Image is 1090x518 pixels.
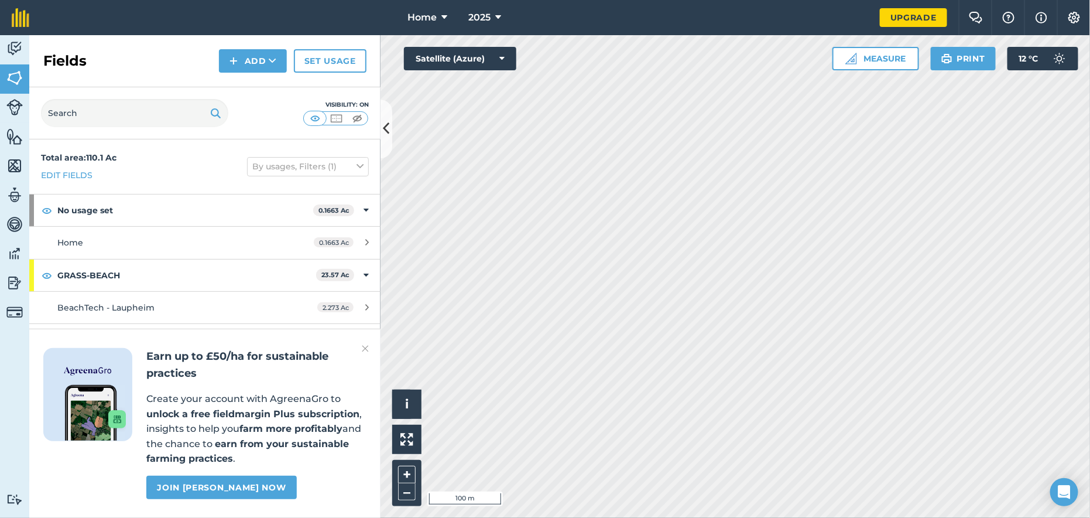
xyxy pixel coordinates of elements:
[29,195,381,226] div: No usage set0.1663 Ac
[6,304,23,321] img: svg+xml;base64,PD94bWwgdmVyc2lvbj0iMS4wIiBlbmNvZGluZz0idXRmLTgiPz4KPCEtLSBHZW5lcmF0b3I6IEFkb2JlIE...
[1002,12,1016,23] img: A question mark icon
[42,203,52,217] img: svg+xml;base64,PHN2ZyB4bWxucz0iaHR0cDovL3d3dy53My5vcmcvMjAwMC9zdmciIHdpZHRoPSIxOCIgaGVpZ2h0PSIyNC...
[229,54,238,68] img: svg+xml;base64,PHN2ZyB4bWxucz0iaHR0cDovL3d3dy53My5vcmcvMjAwMC9zdmciIHdpZHRoPSIxNCIgaGVpZ2h0PSIyNC...
[41,99,228,127] input: Search
[41,152,116,163] strong: Total area : 110.1 Ac
[880,8,947,27] a: Upgrade
[318,206,349,214] strong: 0.1663 Ac
[1050,478,1078,506] div: Open Intercom Messenger
[329,113,344,124] img: svg+xml;base64,PHN2ZyB4bWxucz0iaHR0cDovL3d3dy53My5vcmcvMjAwMC9zdmciIHdpZHRoPSI1MCIgaGVpZ2h0PSI0MC...
[6,69,23,87] img: svg+xml;base64,PHN2ZyB4bWxucz0iaHR0cDovL3d3dy53My5vcmcvMjAwMC9zdmciIHdpZHRoPSI1NiIgaGVpZ2h0PSI2MC...
[29,324,381,356] a: [GEOGRAPHIC_DATA] - [GEOGRAPHIC_DATA]5.046 Ac
[1019,47,1038,70] span: 12 ° C
[1036,11,1047,25] img: svg+xml;base64,PHN2ZyB4bWxucz0iaHR0cDovL3d3dy53My5vcmcvMjAwMC9zdmciIHdpZHRoPSIxNyIgaGVpZ2h0PSIxNy...
[41,169,92,182] a: Edit fields
[6,99,23,115] img: svg+xml;base64,PD94bWwgdmVyc2lvbj0iMS4wIiBlbmNvZGluZz0idXRmLTgiPz4KPCEtLSBHZW5lcmF0b3I6IEFkb2JlIE...
[317,302,354,312] span: 2.273 Ac
[239,423,342,434] strong: farm more profitably
[6,274,23,292] img: svg+xml;base64,PD94bWwgdmVyc2lvbj0iMS4wIiBlbmNvZGluZz0idXRmLTgiPz4KPCEtLSBHZW5lcmF0b3I6IEFkb2JlIE...
[303,100,369,110] div: Visibility: On
[146,476,296,499] a: Join [PERSON_NAME] now
[350,113,365,124] img: svg+xml;base64,PHN2ZyB4bWxucz0iaHR0cDovL3d3dy53My5vcmcvMjAwMC9zdmciIHdpZHRoPSI1MCIgaGVpZ2h0PSI0MC...
[247,157,369,176] button: By usages, Filters (1)
[57,302,155,313] span: BeachTech - Laupheim
[65,385,126,441] img: Screenshot of the Gro app
[845,53,857,64] img: Ruler icon
[392,390,421,419] button: i
[931,47,996,70] button: Print
[407,11,437,25] span: Home
[362,342,369,356] img: svg+xml;base64,PHN2ZyB4bWxucz0iaHR0cDovL3d3dy53My5vcmcvMjAwMC9zdmciIHdpZHRoPSIyMiIgaGVpZ2h0PSIzMC...
[308,113,323,124] img: svg+xml;base64,PHN2ZyB4bWxucz0iaHR0cDovL3d3dy53My5vcmcvMjAwMC9zdmciIHdpZHRoPSI1MCIgaGVpZ2h0PSI0MC...
[6,128,23,145] img: svg+xml;base64,PHN2ZyB4bWxucz0iaHR0cDovL3d3dy53My5vcmcvMjAwMC9zdmciIHdpZHRoPSI1NiIgaGVpZ2h0PSI2MC...
[398,466,416,483] button: +
[29,227,381,258] a: Home0.1663 Ac
[832,47,919,70] button: Measure
[6,494,23,505] img: svg+xml;base64,PD94bWwgdmVyc2lvbj0iMS4wIiBlbmNvZGluZz0idXRmLTgiPz4KPCEtLSBHZW5lcmF0b3I6IEFkb2JlIE...
[12,8,29,27] img: fieldmargin Logo
[1007,47,1078,70] button: 12 °C
[404,47,516,70] button: Satellite (Azure)
[321,271,349,279] strong: 23.57 Ac
[57,260,316,291] strong: GRASS-BEACH
[29,292,381,323] a: BeachTech - Laupheim2.273 Ac
[43,52,87,70] h2: Fields
[398,483,416,500] button: –
[941,52,952,66] img: svg+xml;base64,PHN2ZyB4bWxucz0iaHR0cDovL3d3dy53My5vcmcvMjAwMC9zdmciIHdpZHRoPSIxOSIgaGVpZ2h0PSIyNC...
[29,260,381,291] div: GRASS-BEACH23.57 Ac
[6,157,23,175] img: svg+xml;base64,PHN2ZyB4bWxucz0iaHR0cDovL3d3dy53My5vcmcvMjAwMC9zdmciIHdpZHRoPSI1NiIgaGVpZ2h0PSI2MC...
[146,348,366,382] h2: Earn up to £50/ha for sustainable practices
[1048,47,1071,70] img: svg+xml;base64,PD94bWwgdmVyc2lvbj0iMS4wIiBlbmNvZGluZz0idXRmLTgiPz4KPCEtLSBHZW5lcmF0b3I6IEFkb2JlIE...
[146,438,349,465] strong: earn from your sustainable farming practices
[6,216,23,233] img: svg+xml;base64,PD94bWwgdmVyc2lvbj0iMS4wIiBlbmNvZGluZz0idXRmLTgiPz4KPCEtLSBHZW5lcmF0b3I6IEFkb2JlIE...
[6,40,23,57] img: svg+xml;base64,PD94bWwgdmVyc2lvbj0iMS4wIiBlbmNvZGluZz0idXRmLTgiPz4KPCEtLSBHZW5lcmF0b3I6IEFkb2JlIE...
[210,106,221,120] img: svg+xml;base64,PHN2ZyB4bWxucz0iaHR0cDovL3d3dy53My5vcmcvMjAwMC9zdmciIHdpZHRoPSIxOSIgaGVpZ2h0PSIyNC...
[42,268,52,282] img: svg+xml;base64,PHN2ZyB4bWxucz0iaHR0cDovL3d3dy53My5vcmcvMjAwMC9zdmciIHdpZHRoPSIxOCIgaGVpZ2h0PSIyNC...
[400,433,413,446] img: Four arrows, one pointing top left, one top right, one bottom right and the last bottom left
[468,11,491,25] span: 2025
[6,245,23,263] img: svg+xml;base64,PD94bWwgdmVyc2lvbj0iMS4wIiBlbmNvZGluZz0idXRmLTgiPz4KPCEtLSBHZW5lcmF0b3I6IEFkb2JlIE...
[57,195,313,226] strong: No usage set
[294,49,366,73] a: Set usage
[6,186,23,204] img: svg+xml;base64,PD94bWwgdmVyc2lvbj0iMS4wIiBlbmNvZGluZz0idXRmLTgiPz4KPCEtLSBHZW5lcmF0b3I6IEFkb2JlIE...
[405,397,409,411] span: i
[314,237,354,247] span: 0.1663 Ac
[57,237,83,248] span: Home
[1067,12,1081,23] img: A cog icon
[146,408,359,420] strong: unlock a free fieldmargin Plus subscription
[146,391,366,466] p: Create your account with AgreenaGro to , insights to help you and the chance to .
[969,12,983,23] img: Two speech bubbles overlapping with the left bubble in the forefront
[219,49,287,73] button: Add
